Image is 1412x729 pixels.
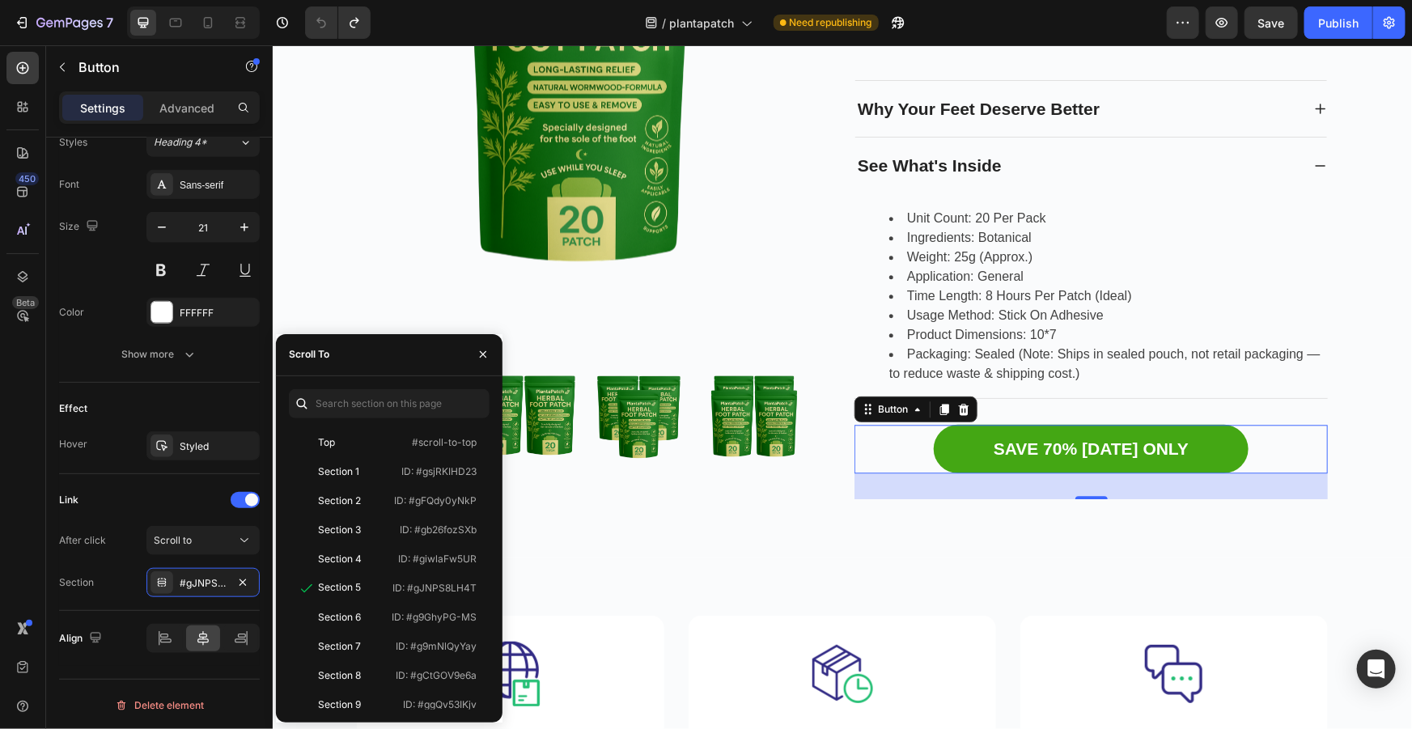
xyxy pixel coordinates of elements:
[1318,15,1359,32] div: Publish
[602,357,638,371] div: Button
[180,178,256,193] div: Sans-serif
[146,526,260,555] button: Scroll to
[59,177,79,192] div: Font
[670,15,735,32] span: plantapatch
[537,596,602,661] img: Alt Image
[59,575,94,590] div: Section
[180,576,227,591] div: #gJNPS8LH4T
[59,693,260,718] button: Delete element
[12,296,39,309] div: Beta
[180,306,256,320] div: FFFFFF
[159,100,214,117] p: Advanced
[146,128,260,157] button: Heading 4*
[585,108,729,134] p: See What's Inside
[398,552,477,566] p: ID: #giwlaFw5UR
[318,464,359,479] div: Section 1
[721,391,916,417] p: SAVE 70% [DATE] ONLY
[115,696,204,715] div: Delete element
[289,389,490,418] input: Search section on this page
[1357,650,1396,689] div: Open Intercom Messenger
[617,299,1053,338] li: Packaging: Sealed (Note: Ships in sealed pouch, not retail packaging — to reduce waste & shipping...
[59,437,87,451] div: Hover
[59,533,106,548] div: After click
[394,494,477,508] p: ID: #gFQdy0yNkP
[1258,16,1285,30] span: Save
[583,149,1054,353] div: Rich Text Editor. Editing area: main
[180,439,256,454] div: Styled
[400,523,477,537] p: ID: #gb26fozSXb
[617,222,1053,241] li: Application: General
[661,379,976,429] a: SAVE 70% [DATE] ONLY
[206,596,270,661] img: Alt Image
[585,51,827,77] p: Why Your Feet Deserve Better
[154,135,207,150] span: Heading 4*
[154,534,192,546] span: Scroll to
[617,261,1053,280] li: Usage Method: Stick On Adhesive
[396,668,477,683] p: ID: #gCtGOV9e6a
[663,15,667,32] span: /
[122,346,197,362] div: Show more
[59,216,102,238] div: Size
[617,163,1053,183] li: Unit Count: 20 Per Pack
[412,435,477,450] p: #scroll-to-top
[59,135,87,150] div: Styles
[318,639,361,654] div: Section 7
[617,280,1053,299] li: Product Dimensions: 10*7
[318,494,361,508] div: Section 2
[289,347,329,362] div: Scroll To
[318,552,362,566] div: Section 4
[869,596,934,661] img: Alt Image
[80,100,125,117] p: Settings
[617,202,1053,222] li: Weight: 25g (Approx.)
[273,45,1412,729] iframe: Design area
[617,183,1053,202] li: Ingredients: Botanical
[583,49,829,79] div: Rich Text Editor. Editing area: main
[59,628,105,650] div: Align
[396,639,477,654] p: ID: #g9mNlQyYay
[1245,6,1298,39] button: Save
[392,581,477,595] p: ID: #gJNPS8LH4T
[59,401,87,416] div: Effect
[318,580,361,595] div: Section 5
[401,464,477,479] p: ID: #gsjRKIHD23
[617,241,1053,261] li: Time Length: 8 Hours Per Patch (Ideal)
[106,13,113,32] p: 7
[318,610,361,625] div: Section 6
[59,305,84,320] div: Color
[318,697,361,712] div: Section 9
[403,697,477,712] p: ID: #ggQv53IKjv
[790,15,872,30] span: Need republishing
[305,6,371,39] div: Undo/Redo
[318,523,361,537] div: Section 3
[318,435,335,450] div: Top
[59,493,78,507] div: Link
[59,340,260,369] button: Show more
[78,57,216,77] p: Button
[6,6,121,39] button: 7
[583,105,731,136] div: Rich Text Editor. Editing area: main
[392,610,477,625] p: ID: #g9GhyPG-MS
[318,668,361,683] div: Section 8
[15,172,39,185] div: 450
[1304,6,1372,39] button: Publish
